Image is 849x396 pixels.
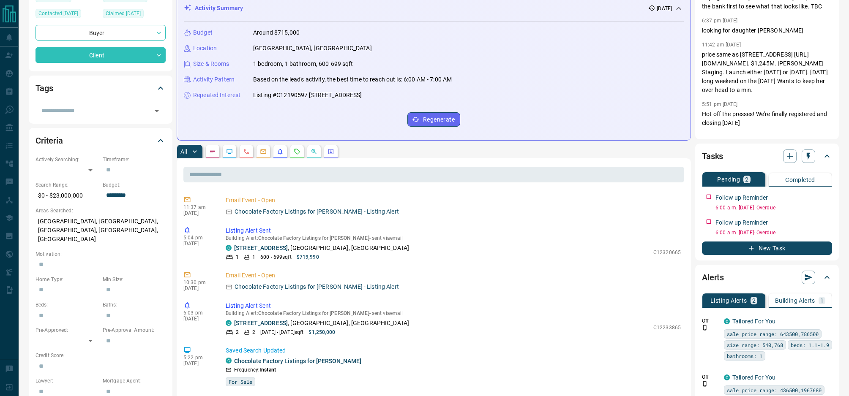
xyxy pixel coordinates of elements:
[35,81,53,95] h2: Tags
[226,310,681,316] p: Building Alert : - sent via email
[183,316,213,322] p: [DATE]
[727,330,819,338] span: sale price range: 643500,786500
[235,282,399,291] p: Chocolate Factory Listings for [PERSON_NAME] - Listing Alert
[183,204,213,210] p: 11:37 am
[308,328,335,336] p: $1,250,000
[702,42,741,48] p: 11:42 am [DATE]
[103,9,166,21] div: Thu Jul 21 2016
[193,75,235,84] p: Activity Pattern
[226,358,232,363] div: condos.ca
[35,156,98,163] p: Actively Searching:
[103,377,166,385] p: Mortgage Agent:
[35,78,166,98] div: Tags
[702,110,832,127] p: Hot off the presses! We’re finally registered and closing [DATE]
[193,60,229,68] p: Size & Rooms
[752,298,756,304] p: 2
[260,253,291,261] p: 600 - 699 sqft
[35,47,166,63] div: Client
[702,26,832,35] p: looking for daughter [PERSON_NAME]
[35,9,98,21] div: Tue Oct 29 2024
[253,60,353,68] p: 1 bedroom, 1 bathroom, 600-699 sqft
[702,317,719,325] p: Off
[785,177,815,183] p: Completed
[727,341,783,349] span: size range: 540,768
[243,148,250,155] svg: Calls
[35,181,98,189] p: Search Range:
[820,298,824,304] p: 1
[791,341,829,349] span: beds: 1.1-1.9
[193,91,240,100] p: Repeated Interest
[702,325,708,331] svg: Push Notification Only
[234,244,409,252] p: , [GEOGRAPHIC_DATA], [GEOGRAPHIC_DATA]
[732,374,775,381] a: Tailored For You
[35,134,63,147] h2: Criteria
[229,377,252,386] span: For Sale
[260,148,267,155] svg: Emails
[35,377,98,385] p: Lawyer:
[234,244,288,251] a: [STREET_ADDRESS]
[297,253,319,261] p: $719,990
[702,381,708,387] svg: Push Notification Only
[702,241,832,255] button: New Task
[717,176,740,182] p: Pending
[252,328,255,336] p: 2
[277,148,284,155] svg: Listing Alerts
[183,361,213,366] p: [DATE]
[234,366,276,374] p: Frequency:
[328,148,334,155] svg: Agent Actions
[226,346,681,355] p: Saved Search Updated
[702,267,832,288] div: Alerts
[702,149,723,163] h2: Tasks
[294,148,300,155] svg: Requests
[702,373,719,381] p: Off
[193,44,217,53] p: Location
[657,5,672,12] p: [DATE]
[35,130,166,151] div: Criteria
[226,235,681,241] p: Building Alert : - sent via email
[653,324,681,331] p: C12233865
[226,245,232,251] div: condos.ca
[35,352,166,359] p: Credit Score:
[236,328,239,336] p: 2
[226,196,681,205] p: Email Event - Open
[35,207,166,214] p: Areas Searched:
[193,28,213,37] p: Budget
[710,298,747,304] p: Listing Alerts
[183,355,213,361] p: 5:22 pm
[732,318,775,325] a: Tailored For You
[702,101,738,107] p: 5:51 pm [DATE]
[226,320,232,326] div: condos.ca
[311,148,317,155] svg: Opportunities
[653,249,681,256] p: C12320665
[258,310,369,316] span: Chocolate Factory Listings for [PERSON_NAME]
[183,279,213,285] p: 10:30 pm
[183,210,213,216] p: [DATE]
[195,4,243,13] p: Activity Summary
[103,156,166,163] p: Timeframe:
[702,50,832,95] p: price same as [STREET_ADDRESS] [URL][DOMAIN_NAME]. $1,245M. [PERSON_NAME] Staging. Launch either ...
[35,214,166,246] p: [GEOGRAPHIC_DATA], [GEOGRAPHIC_DATA], [GEOGRAPHIC_DATA], [GEOGRAPHIC_DATA], [GEOGRAPHIC_DATA]
[702,18,738,24] p: 6:37 pm [DATE]
[180,149,187,155] p: All
[151,105,163,117] button: Open
[38,9,78,18] span: Contacted [DATE]
[103,301,166,309] p: Baths:
[183,241,213,247] p: [DATE]
[258,235,369,241] span: Chocolate Factory Listings for [PERSON_NAME]
[775,298,815,304] p: Building Alerts
[236,253,239,261] p: 1
[226,271,681,280] p: Email Event - Open
[35,326,98,334] p: Pre-Approved:
[103,276,166,283] p: Min Size:
[727,386,822,394] span: sale price range: 436500,1967680
[35,250,166,258] p: Motivation:
[253,91,362,100] p: Listing #C12190597 [STREET_ADDRESS]
[745,176,748,182] p: 2
[253,44,372,53] p: [GEOGRAPHIC_DATA], [GEOGRAPHIC_DATA]
[103,326,166,334] p: Pre-Approval Amount:
[35,25,166,41] div: Buyer
[103,181,166,189] p: Budget:
[407,112,460,127] button: Regenerate
[183,285,213,291] p: [DATE]
[226,226,681,235] p: Listing Alert Sent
